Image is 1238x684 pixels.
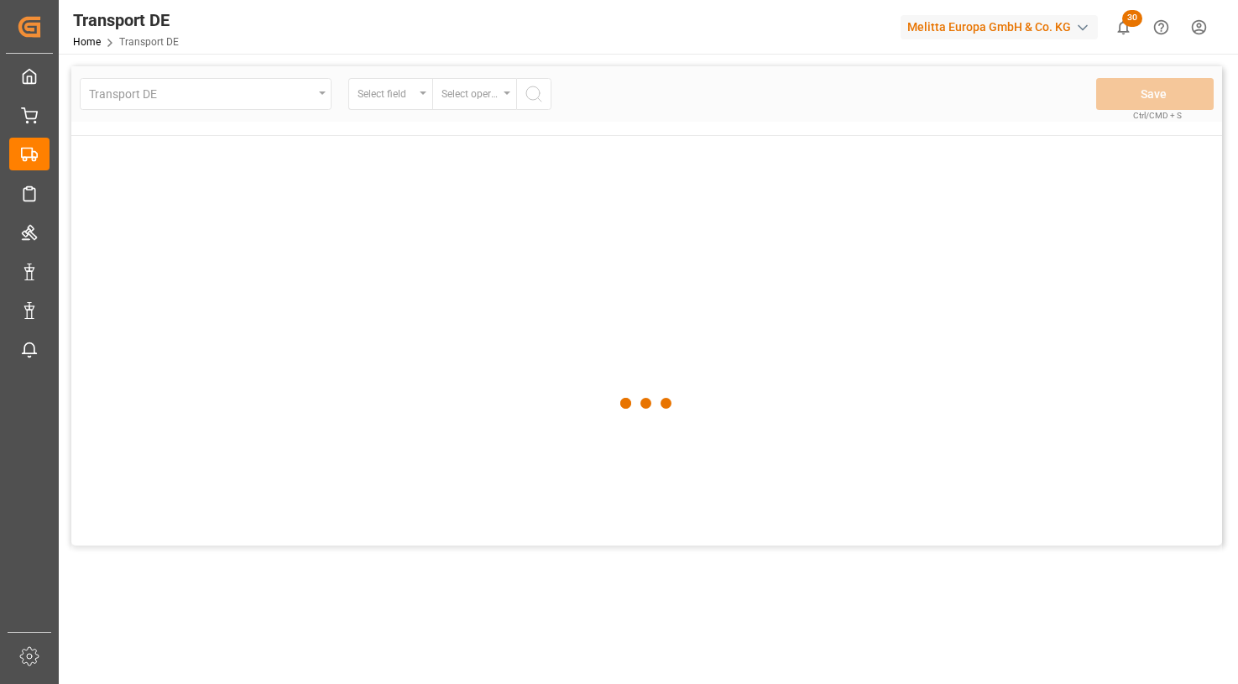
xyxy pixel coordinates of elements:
[73,8,179,33] div: Transport DE
[1142,8,1180,46] button: Help Center
[1122,10,1142,27] span: 30
[901,15,1098,39] div: Melitta Europa GmbH & Co. KG
[1105,8,1142,46] button: show 30 new notifications
[901,11,1105,43] button: Melitta Europa GmbH & Co. KG
[73,36,101,48] a: Home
